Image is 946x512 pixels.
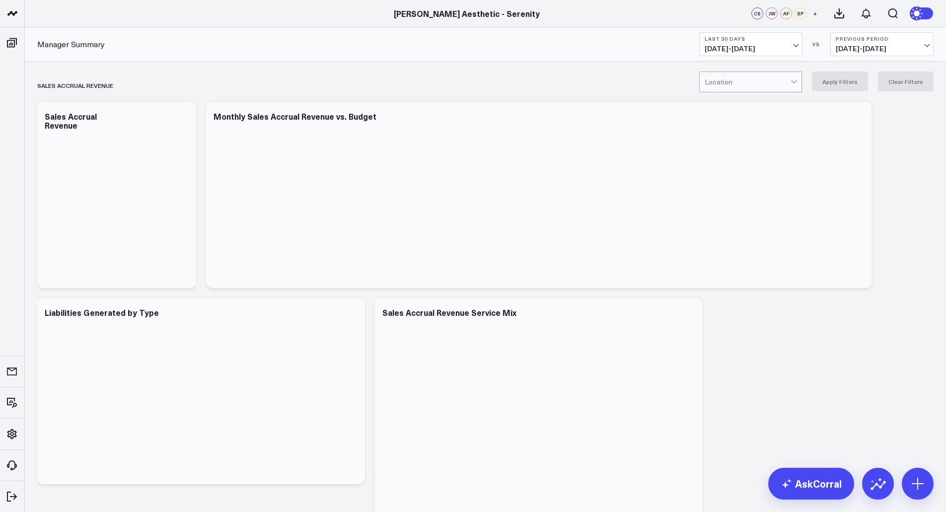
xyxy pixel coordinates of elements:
[766,7,778,19] div: JW
[780,7,792,19] div: AF
[830,32,934,56] button: Previous Period[DATE]-[DATE]
[45,307,159,318] div: Liabilities Generated by Type
[878,72,934,91] button: Clear Filters
[705,36,797,42] b: Last 30 Days
[37,74,113,97] div: Sales Accrual Revenue
[809,7,821,19] button: +
[751,7,763,19] div: CS
[37,39,105,50] a: Manager Summary
[768,468,854,500] a: AskCorral
[394,8,540,19] a: [PERSON_NAME] Aesthetic - Serenity
[705,45,797,53] span: [DATE] - [DATE]
[699,32,802,56] button: Last 30 Days[DATE]-[DATE]
[807,41,825,47] div: VS
[382,307,516,318] div: Sales Accrual Revenue Service Mix
[836,45,928,53] span: [DATE] - [DATE]
[214,111,376,122] div: Monthly Sales Accrual Revenue vs. Budget
[795,7,806,19] div: SP
[836,36,928,42] b: Previous Period
[812,72,868,91] button: Apply Filters
[45,111,97,131] div: Sales Accrual Revenue
[813,10,817,17] span: +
